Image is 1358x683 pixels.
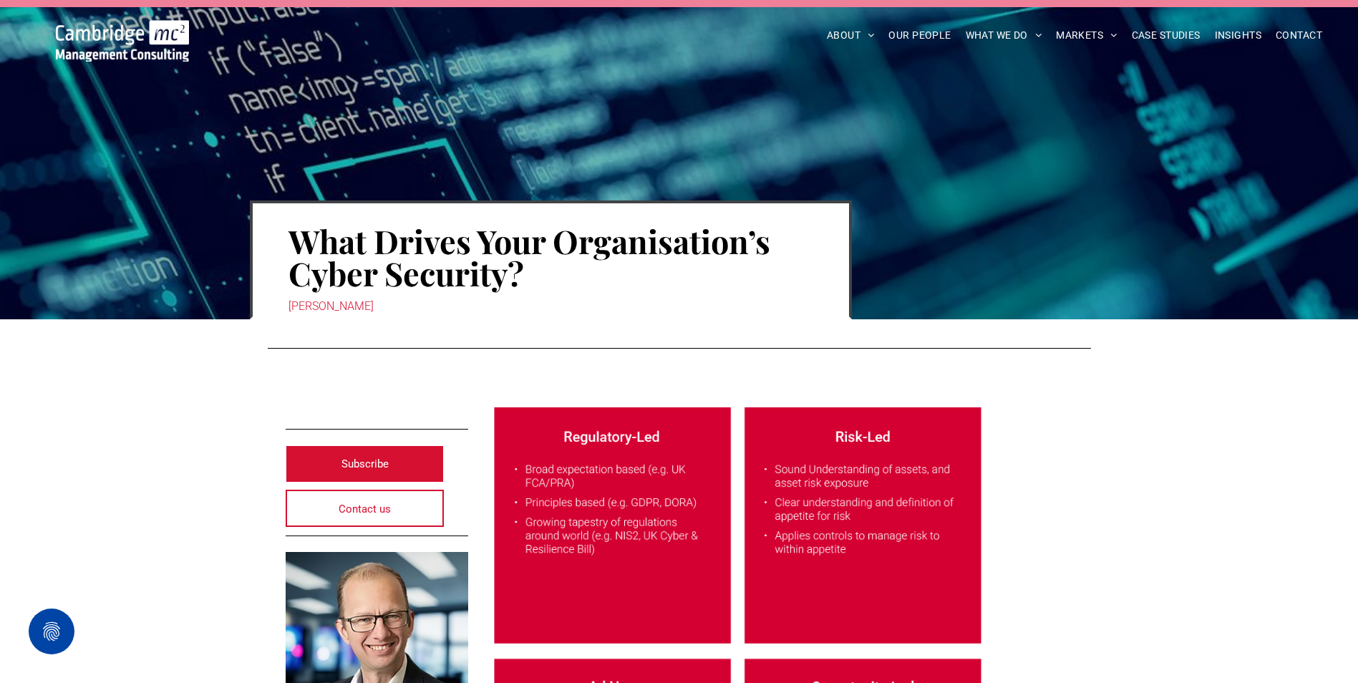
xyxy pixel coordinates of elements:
[1049,24,1124,47] a: MARKETS
[56,20,189,62] img: Go to Homepage
[56,22,189,37] a: Your Business Transformed | Cambridge Management Consulting
[286,490,445,527] a: Contact us
[341,446,389,482] span: Subscribe
[288,296,813,316] div: [PERSON_NAME]
[1208,24,1269,47] a: INSIGHTS
[288,223,813,291] h1: What Drives Your Organisation’s Cyber Security?
[286,445,445,483] a: Subscribe
[881,24,958,47] a: OUR PEOPLE
[959,24,1049,47] a: WHAT WE DO
[339,491,391,527] span: Contact us
[1125,24,1208,47] a: CASE STUDIES
[820,24,882,47] a: ABOUT
[1269,24,1329,47] a: CONTACT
